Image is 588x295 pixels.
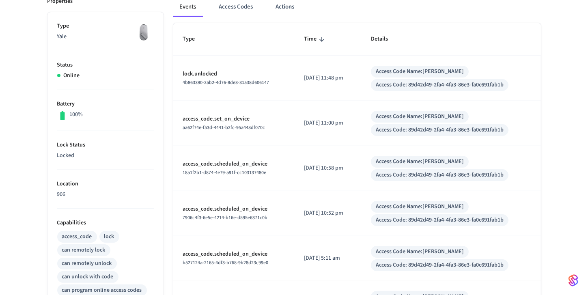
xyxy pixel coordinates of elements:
[57,32,154,41] p: Yale
[62,259,112,268] div: can remotely unlock
[62,233,92,241] div: access_code
[183,169,267,176] span: 18a1f2b1-d874-4e79-a91f-cc103137480e
[304,74,352,82] p: [DATE] 11:48 pm
[376,126,504,134] div: Access Code: 89d42d49-2fa4-4fa3-86e3-fa0c691fab1b
[183,33,206,45] span: Type
[104,233,114,241] div: lock
[57,141,154,149] p: Lock Status
[57,219,154,227] p: Capabilities
[134,22,154,42] img: August Wifi Smart Lock 3rd Gen, Silver, Front
[183,250,284,258] p: access_code.scheduled_on_device
[376,261,504,269] div: Access Code: 89d42d49-2fa4-4fa3-86e3-fa0c691fab1b
[57,151,154,160] p: Locked
[376,248,464,256] div: Access Code Name: [PERSON_NAME]
[183,124,265,131] span: aa62f74e-f53d-4441-b2fc-95a448df070c
[69,110,83,119] p: 100%
[57,190,154,199] p: 906
[304,254,352,263] p: [DATE] 5:11 am
[304,33,327,45] span: Time
[183,214,268,221] span: 7906c4f3-6e5e-4214-b16e-d595e6371c0b
[376,216,504,224] div: Access Code: 89d42d49-2fa4-4fa3-86e3-fa0c691fab1b
[62,273,114,281] div: can unlock with code
[304,164,352,172] p: [DATE] 10:58 pm
[62,246,106,254] div: can remotely lock
[304,119,352,127] p: [DATE] 11:00 pm
[62,286,142,295] div: can program online access codes
[569,274,578,287] img: SeamLogoGradient.69752ec5.svg
[64,71,80,80] p: Online
[376,202,464,211] div: Access Code Name: [PERSON_NAME]
[57,61,154,69] p: Status
[183,259,269,266] span: b527124a-2165-4df3-b768-9b28d23c99e0
[376,171,504,179] div: Access Code: 89d42d49-2fa4-4fa3-86e3-fa0c691fab1b
[57,180,154,188] p: Location
[376,112,464,121] div: Access Code Name: [PERSON_NAME]
[183,205,284,213] p: access_code.scheduled_on_device
[376,81,504,89] div: Access Code: 89d42d49-2fa4-4fa3-86e3-fa0c691fab1b
[57,100,154,108] p: Battery
[304,209,352,217] p: [DATE] 10:52 pm
[183,115,284,123] p: access_code.set_on_device
[376,67,464,76] div: Access Code Name: [PERSON_NAME]
[183,160,284,168] p: access_code.scheduled_on_device
[183,79,269,86] span: 4b863390-2ab2-4d76-8de3-31a38d606147
[57,22,154,30] p: Type
[183,70,284,78] p: lock.unlocked
[376,157,464,166] div: Access Code Name: [PERSON_NAME]
[371,33,398,45] span: Details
